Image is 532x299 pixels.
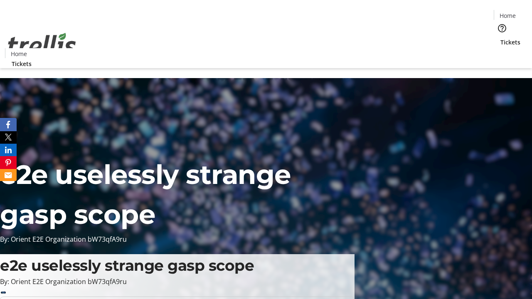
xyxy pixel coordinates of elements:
[494,11,521,20] a: Home
[5,49,32,58] a: Home
[494,38,527,47] a: Tickets
[5,24,79,65] img: Orient E2E Organization bW73qfA9ru's Logo
[494,47,510,63] button: Cart
[500,11,516,20] span: Home
[5,59,38,68] a: Tickets
[500,38,520,47] span: Tickets
[12,59,32,68] span: Tickets
[11,49,27,58] span: Home
[494,20,510,37] button: Help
